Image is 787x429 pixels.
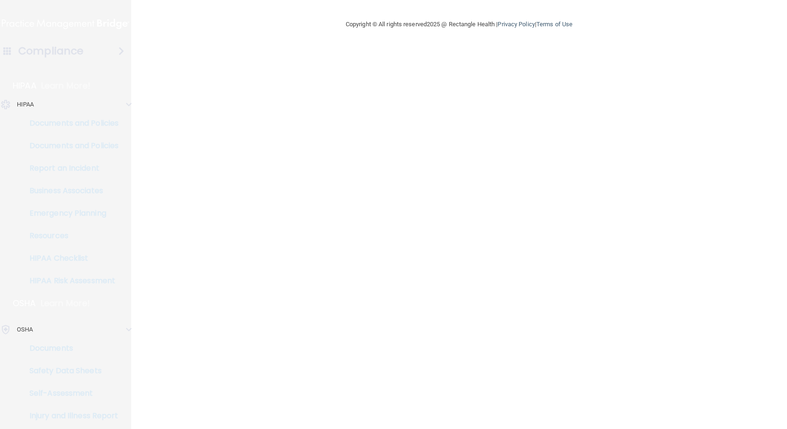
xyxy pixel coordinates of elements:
p: Safety Data Sheets [6,366,134,376]
p: HIPAA [17,99,34,110]
p: Learn More! [41,80,91,91]
p: Resources [6,231,134,241]
p: Injury and Illness Report [6,411,134,421]
p: HIPAA Risk Assessment [6,276,134,286]
p: OSHA [17,324,33,335]
p: Documents and Policies [6,119,134,128]
p: Emergency Planning [6,209,134,218]
img: PMB logo [2,15,129,33]
p: Report an Incident [6,164,134,173]
p: HIPAA [13,80,37,91]
a: Privacy Policy [497,21,535,28]
p: Self-Assessment [6,389,134,398]
p: OSHA [13,298,36,309]
p: Learn More! [41,298,90,309]
p: Business Associates [6,186,134,196]
a: Terms of Use [536,21,572,28]
h4: Compliance [18,45,83,58]
p: Documents and Policies [6,141,134,151]
p: Documents [6,344,134,353]
p: HIPAA Checklist [6,254,134,263]
div: Copyright © All rights reserved 2025 @ Rectangle Health | | [288,9,630,39]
